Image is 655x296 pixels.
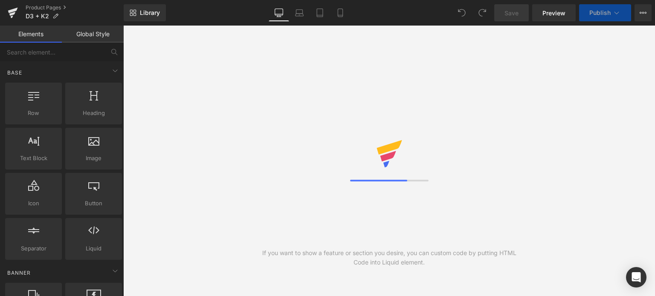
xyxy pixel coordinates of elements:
a: Product Pages [26,4,124,11]
span: Text Block [8,154,59,163]
span: Separator [8,244,59,253]
span: Save [504,9,519,17]
span: D3 + K2 [26,13,49,20]
a: Mobile [330,4,351,21]
a: Laptop [289,4,310,21]
span: Liquid [68,244,119,253]
span: Banner [6,269,32,277]
div: If you want to show a feature or section you desire, you can custom code by putting HTML Code int... [256,248,522,267]
span: Publish [589,9,611,16]
span: Image [68,154,119,163]
a: Global Style [62,26,124,43]
span: Heading [68,109,119,118]
a: Preview [532,4,576,21]
button: Undo [453,4,470,21]
div: Open Intercom Messenger [626,267,646,287]
span: Row [8,109,59,118]
a: Desktop [269,4,289,21]
span: Library [140,9,160,17]
button: More [635,4,652,21]
button: Publish [579,4,631,21]
button: Redo [474,4,491,21]
a: Tablet [310,4,330,21]
span: Button [68,199,119,208]
span: Base [6,69,23,77]
a: New Library [124,4,166,21]
span: Icon [8,199,59,208]
span: Preview [542,9,565,17]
